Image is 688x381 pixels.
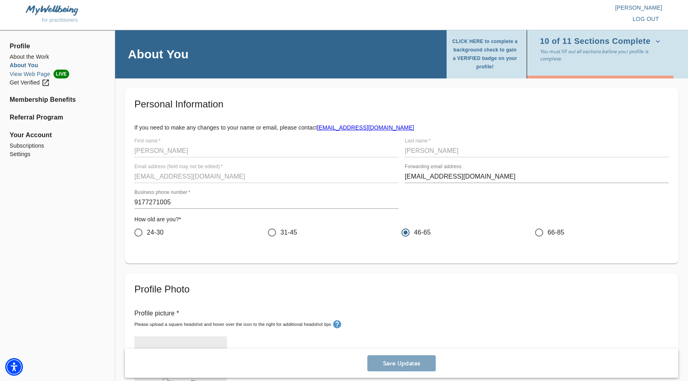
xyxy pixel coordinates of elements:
p: If you need to make any changes to your name or email, please contact [134,124,669,132]
label: Email address (field may not be edited) [134,165,223,169]
a: Settings [10,150,105,159]
h6: How old are you? * [134,215,669,224]
label: Business phone number [134,190,190,195]
a: About the Work [10,53,105,61]
small: Please upload a square headshot and hover over the icon to the right for additional headshot tips [134,322,331,327]
span: 66-85 [548,228,564,237]
button: CLICK HERE to complete a background check to gain a VERIFIED badge on your profile! [451,35,522,74]
span: 10 of 11 Sections Complete [540,37,660,45]
span: 24-30 [147,228,164,237]
button: tooltip [331,318,343,330]
p: [PERSON_NAME] [344,4,662,12]
label: Forwarding email address [405,165,461,169]
span: Profile [10,41,105,51]
li: View Web Page [10,70,105,78]
a: About You [10,61,105,70]
span: for practitioners [42,17,78,23]
a: [EMAIL_ADDRESS][DOMAIN_NAME] [317,124,414,131]
a: Referral Program [10,113,105,122]
button: 10 of 11 Sections Complete [540,35,663,48]
h4: About You [128,47,189,62]
a: Get Verified [10,78,105,87]
label: Last name [405,139,431,144]
span: 46-65 [414,228,431,237]
a: View Web PageLIVE [10,70,105,78]
img: MyWellbeing [26,5,78,15]
div: Accessibility Menu [5,358,23,376]
a: Subscriptions [10,142,105,150]
label: First name [134,139,161,144]
button: log out [629,12,662,27]
h5: Personal Information [134,98,669,111]
span: 31-45 [280,228,297,237]
a: Membership Benefits [10,95,105,105]
div: Get Verified [10,78,50,87]
h5: Profile Photo [134,283,669,296]
span: Your Account [10,130,105,140]
span: LIVE [54,70,69,78]
p: You must fill out all sections before your profile is complete. [540,48,665,62]
p: Profile picture * [134,309,669,318]
span: log out [632,14,659,24]
span: CLICK HERE to complete a background check to gain a VERIFIED badge on your profile! [451,37,519,71]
